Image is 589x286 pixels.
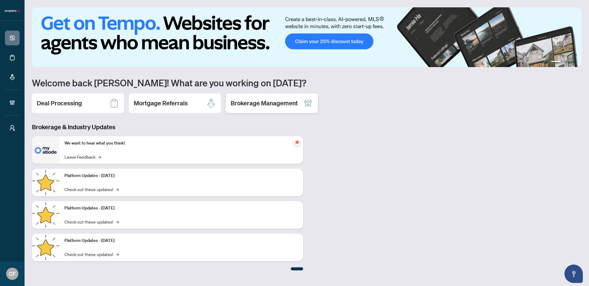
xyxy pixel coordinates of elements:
p: We want to hear what you think! [64,140,298,147]
a: Leave Feedback→ [64,153,101,160]
span: → [116,186,119,193]
a: Check out these updates!→ [64,186,119,193]
span: CF [9,269,16,278]
h1: Welcome back [PERSON_NAME]! What are you working on [DATE]? [32,77,582,88]
img: Platform Updates - July 8, 2025 [32,201,60,229]
p: Platform Updates - [DATE] [64,205,298,212]
span: → [116,251,119,258]
button: 1 [551,61,561,63]
img: We want to hear what you think! [32,136,60,164]
button: 4 [573,61,576,63]
h2: Deal Processing [37,99,82,107]
img: Platform Updates - June 23, 2025 [32,234,60,261]
button: Open asap [564,265,583,283]
span: → [116,218,119,225]
img: Slide 0 [32,7,582,67]
span: pushpin [293,139,301,146]
span: user-switch [9,125,15,131]
img: Platform Updates - July 21, 2025 [32,169,60,196]
button: 2 [563,61,566,63]
h3: Brokerage & Industry Updates [32,123,303,131]
img: logo [5,9,20,13]
p: Platform Updates - [DATE] [64,172,298,179]
p: Platform Updates - [DATE] [64,237,298,244]
h2: Mortgage Referrals [134,99,188,107]
a: Check out these updates!→ [64,251,119,258]
span: → [98,153,101,160]
h2: Brokerage Management [231,99,298,107]
button: 3 [568,61,571,63]
a: Check out these updates!→ [64,218,119,225]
